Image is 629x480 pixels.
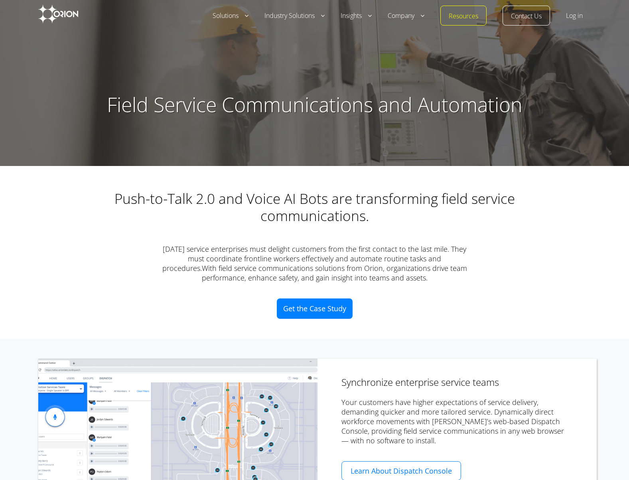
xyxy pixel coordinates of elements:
[511,12,542,21] a: Contact Us
[388,11,424,21] a: Company
[341,376,565,445] div: Your customers have higher expectations of service delivery, demanding quicker and more tailored ...
[38,5,78,23] img: Orion
[351,467,452,474] span: Learn About Dispatch Console
[341,11,372,21] a: Insights
[589,442,629,480] iframe: Chat Widget
[277,298,353,319] a: Get the Case Study
[213,11,248,21] a: Solutions
[64,93,565,117] h1: Field Service Communications and Automation
[162,244,468,282] div: [DATE] service enterprises must delight customers from the first contact to the last mile. They m...
[264,11,325,21] a: Industry Solutions
[449,12,478,21] a: Resources
[341,376,565,388] h3: Synchronize enterprise service teams
[59,190,570,224] h2: Push-to-Talk 2.0 and Voice AI Bots are transforming field service communications.
[566,11,583,21] a: Log in
[283,305,346,312] span: Get the Case Study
